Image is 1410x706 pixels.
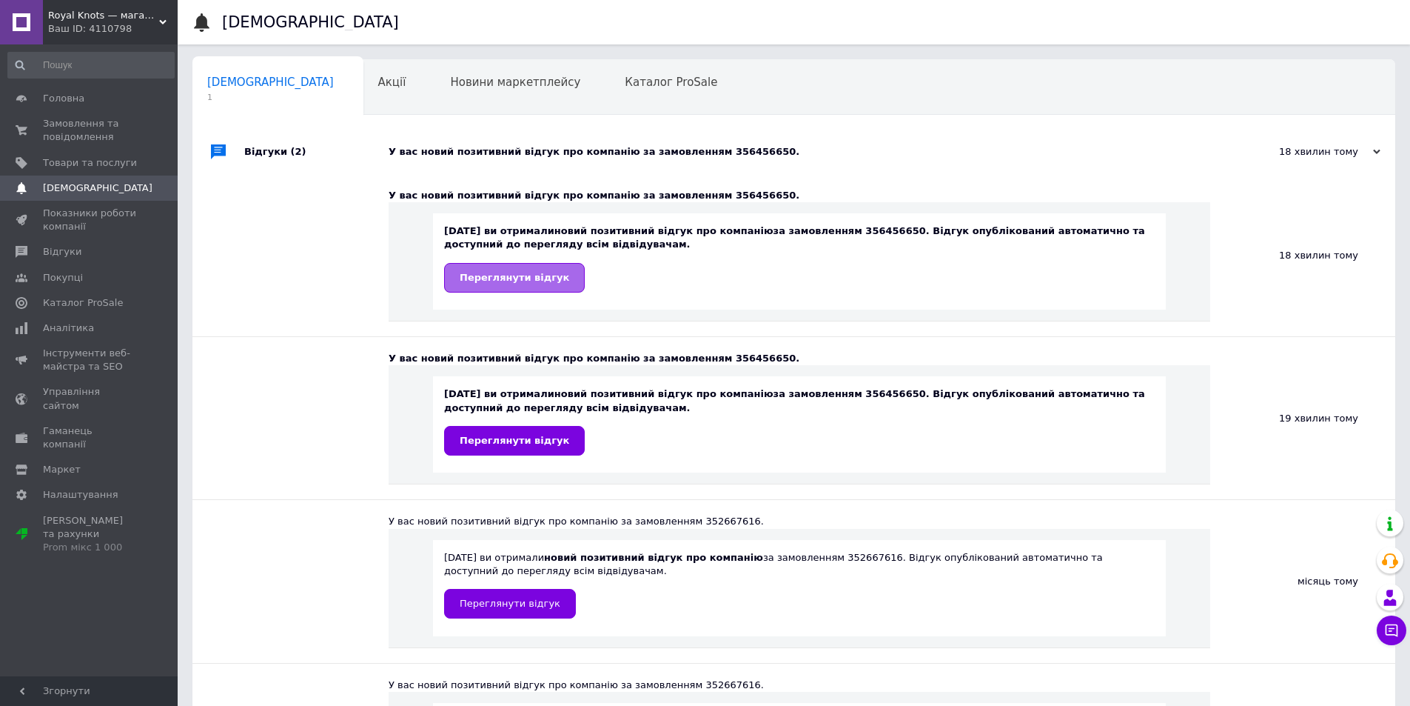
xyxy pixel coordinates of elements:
span: Налаштування [43,488,118,502]
input: Пошук [7,52,175,79]
span: Аналітика [43,322,94,335]
a: Переглянути відгук [444,426,585,456]
a: Переглянути відгук [444,263,585,293]
div: [DATE] ви отримали за замовленням 352667616. Відгук опублікований автоматично та доступний до пер... [444,551,1155,619]
span: Головна [43,92,84,105]
div: У вас новий позитивний відгук про компанію за замовленням 352667616. [389,515,1210,528]
a: Переглянути відгук [444,589,576,619]
div: Відгуки [244,130,389,174]
div: 19 хвилин тому [1210,337,1395,499]
span: Переглянути відгук [460,272,569,283]
span: Інструменти веб-майстра та SEO [43,347,137,373]
span: Переглянути відгук [460,435,569,446]
span: Управління сайтом [43,385,137,412]
span: 1 [207,92,334,103]
span: Замовлення та повідомлення [43,117,137,144]
div: місяць тому [1210,500,1395,662]
span: Каталог ProSale [625,76,717,89]
div: У вас новий позитивний відгук про компанію за замовленням 356456650. [389,189,1210,202]
span: Покупці [43,271,83,284]
div: [DATE] ви отримали за замовленням 356456650. Відгук опублікований автоматично та доступний до пер... [444,224,1155,292]
span: Каталог ProSale [43,296,123,310]
div: 18 хвилин тому [1210,174,1395,336]
span: Показники роботи компанії [43,207,137,233]
span: Акції [378,76,406,89]
h1: [DEMOGRAPHIC_DATA] [222,13,399,31]
div: У вас новий позитивний відгук про компанію за замовленням 352667616. [389,679,1210,692]
div: У вас новий позитивний відгук про компанію за замовленням 356456650. [389,145,1232,159]
span: Новини маркетплейсу [450,76,580,89]
span: [DEMOGRAPHIC_DATA] [43,182,152,195]
span: Royal Knots — магазин авторських аксесуарів із паракорду [48,9,159,22]
span: [DEMOGRAPHIC_DATA] [207,76,334,89]
span: [PERSON_NAME] та рахунки [43,514,137,555]
span: Відгуки [43,245,81,259]
button: Чат з покупцем [1377,616,1406,645]
span: Гаманець компанії [43,424,137,451]
div: 18 хвилин тому [1232,145,1380,159]
b: новий позитивний відгук про компанію [554,388,773,399]
div: У вас новий позитивний відгук про компанію за замовленням 356456650. [389,352,1210,365]
span: (2) [291,146,306,157]
span: Переглянути відгук [460,598,560,609]
div: Ваш ID: 4110798 [48,22,178,36]
span: Маркет [43,463,81,476]
span: Товари та послуги [43,156,137,170]
b: новий позитивний відгук про компанію [554,225,773,236]
div: Prom мікс 1 000 [43,541,137,554]
b: новий позитивний відгук про компанію [544,552,763,563]
div: [DATE] ви отримали за замовленням 356456650. Відгук опублікований автоматично та доступний до пер... [444,387,1155,455]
